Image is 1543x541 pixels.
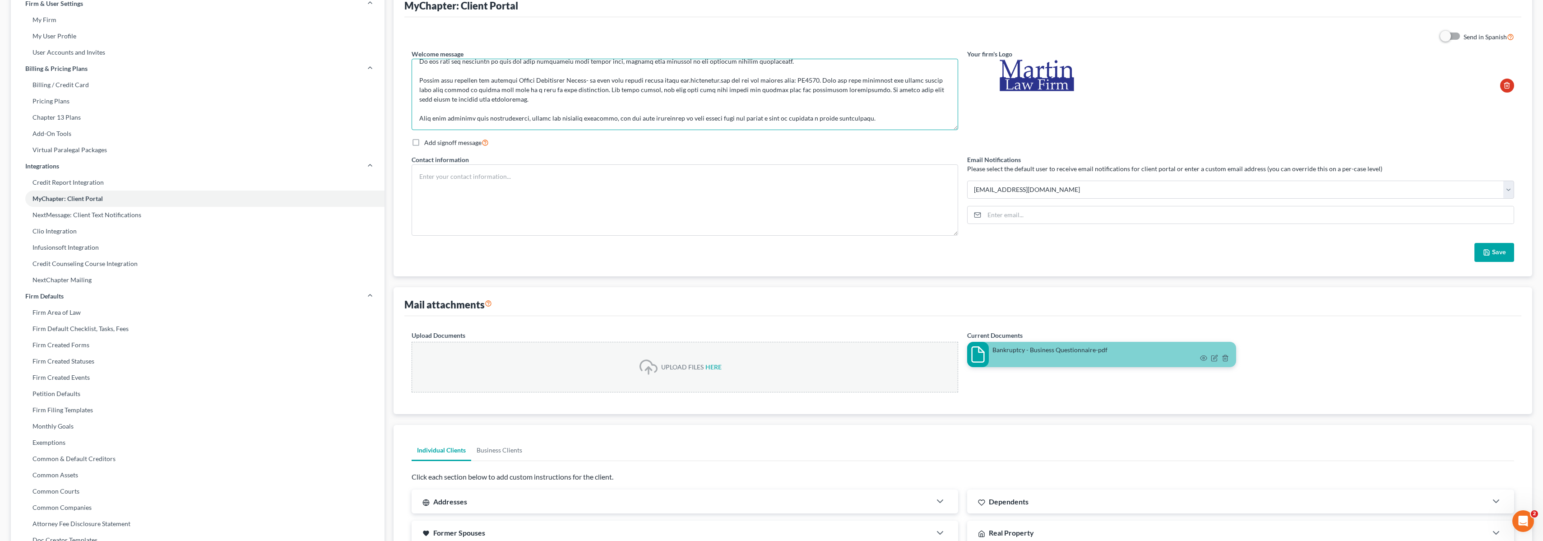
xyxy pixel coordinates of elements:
[11,516,385,532] a: Attorney Fee Disclosure Statement
[11,386,385,402] a: Petition Defaults
[404,298,492,311] div: Mail attachments
[11,256,385,272] a: Credit Counseling Course Integration
[967,49,1012,59] label: Your firm's Logo
[11,207,385,223] a: NextMessage: Client Text Notifications
[11,272,385,288] a: NextChapter Mailing
[989,497,1029,506] span: Dependents
[1512,510,1534,532] iframe: Intercom live chat
[11,451,385,467] a: Common & Default Creditors
[967,155,1021,164] label: Email Notifications
[11,12,385,28] a: My Firm
[424,139,482,146] span: Add signoff message
[11,467,385,483] a: Common Assets
[25,162,59,171] span: Integrations
[984,206,1514,224] input: Enter email...
[989,528,1034,537] span: Real Property
[11,239,385,256] a: Infusionsoft Integration
[11,499,385,516] a: Common Companies
[11,353,385,369] a: Firm Created Statuses
[25,64,88,73] span: Billing & Pricing Plans
[11,223,385,239] a: Clio Integration
[433,497,467,506] span: Addresses
[11,126,385,142] a: Add-On Tools
[11,77,385,93] a: Billing / Credit Card
[967,331,1023,340] label: Current Documents
[11,158,385,174] a: Integrations
[11,288,385,304] a: Firm Defaults
[471,439,528,461] a: Business Clients
[433,528,485,537] span: Former Spouses
[11,402,385,418] a: Firm Filing Templates
[412,472,1514,482] p: Click each section below to add custom instructions for the client.
[11,483,385,499] a: Common Courts
[11,28,385,44] a: My User Profile
[11,304,385,321] a: Firm Area of Law
[992,345,1233,354] div: Bankruptcy - Business Questionnaire-pdf
[11,142,385,158] a: Virtual Paralegal Packages
[422,530,430,537] i: favorite
[967,164,1514,173] p: Please select the default user to receive email notifications for client portal or enter a custom...
[1474,243,1514,262] button: Save
[1531,510,1538,518] span: 2
[412,439,471,461] a: Individual Clients
[11,61,385,77] a: Billing & Pricing Plans
[11,191,385,207] a: MyChapter: Client Portal
[1464,33,1507,41] span: Send in Spanish
[412,155,469,164] label: Contact information
[412,331,465,340] label: Upload Documents
[11,418,385,434] a: Monthly Goals
[25,292,64,301] span: Firm Defaults
[412,49,463,59] label: Welcome message
[11,369,385,386] a: Firm Created Events
[967,59,1103,93] img: c774e358-6af7-4720-a6e8-89da953b5d54.gif
[661,363,704,372] div: UPLOAD FILES
[11,174,385,191] a: Credit Report Integration
[11,44,385,61] a: User Accounts and Invites
[11,337,385,353] a: Firm Created Forms
[11,93,385,109] a: Pricing Plans
[11,321,385,337] a: Firm Default Checklist, Tasks, Fees
[11,109,385,126] a: Chapter 13 Plans
[11,434,385,451] a: Exemptions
